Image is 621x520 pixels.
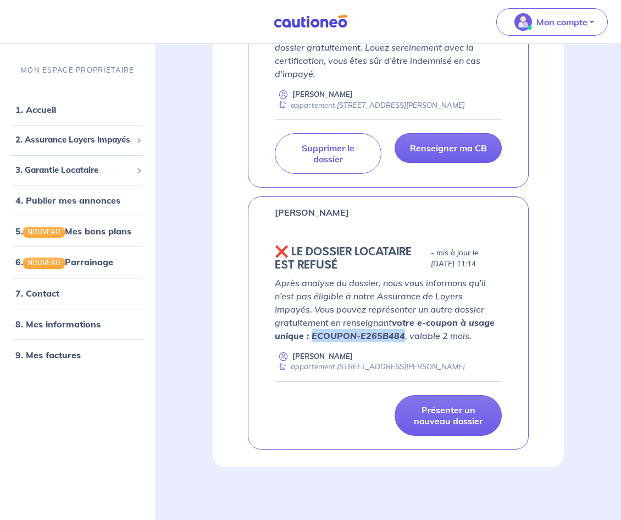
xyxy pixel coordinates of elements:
p: Mon compte [536,15,587,29]
a: Présenter un nouveau dossier [395,395,502,436]
a: 5.NOUVEAUMes bons plans [15,226,131,237]
div: 8. Mes informations [4,313,151,335]
a: Renseigner ma CB [395,133,502,163]
a: 6.NOUVEAUParrainage [15,257,113,268]
div: 6.NOUVEAUParrainage [4,251,151,273]
a: 7. Contact [15,288,59,299]
button: illu_account_valid_menu.svgMon compte [496,8,608,36]
a: 1. Accueil [15,105,56,116]
a: 8. Mes informations [15,319,101,330]
p: MON ESPACE PROPRIÉTAIRE [21,65,134,75]
img: illu_account_valid_menu.svg [514,13,532,31]
div: 4. Publier mes annonces [4,190,151,212]
a: Supprimer le dossier [275,133,382,174]
h5: ❌️️ LE DOSSIER LOCATAIRE EST REFUSÉ [275,245,426,272]
div: 7. Contact [4,282,151,304]
p: [PERSON_NAME] [292,89,353,100]
p: Présenter un nouveau dossier [408,404,488,426]
span: 3. Garantie Locataire [15,164,132,177]
p: - mis à jour le [DATE] 11:14 [431,248,502,270]
div: 5.NOUVEAUMes bons plans [4,221,151,243]
div: 3. Garantie Locataire [4,160,151,181]
p: Après analyse du dossier, nous vous informons qu’il n’est pas éligible à notre Assurance de Loyer... [275,276,502,342]
p: Renseigner ma CB [410,143,487,154]
div: appartement [STREET_ADDRESS][PERSON_NAME] [275,100,465,111]
div: 1. Accueil [4,99,151,121]
a: 4. Publier mes annonces [15,195,120,206]
a: 9. Mes factures [15,349,81,360]
p: Supprimer le dossier [289,143,368,165]
p: [PERSON_NAME] [292,351,353,362]
div: appartement [STREET_ADDRESS][PERSON_NAME] [275,362,465,372]
p: [PERSON_NAME] [275,206,349,219]
span: 2. Assurance Loyers Impayés [15,134,132,147]
div: state: REJECTED, Context: NEW,CHOOSE-CERTIFICATE,ALONE,LESSOR-DOCUMENTS [275,245,502,272]
strong: votre e-coupon à usage unique : ECOUPON-E265B484 [275,317,495,341]
div: 2. Assurance Loyers Impayés [4,130,151,151]
div: 9. Mes factures [4,344,151,366]
img: Cautioneo [269,15,352,29]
